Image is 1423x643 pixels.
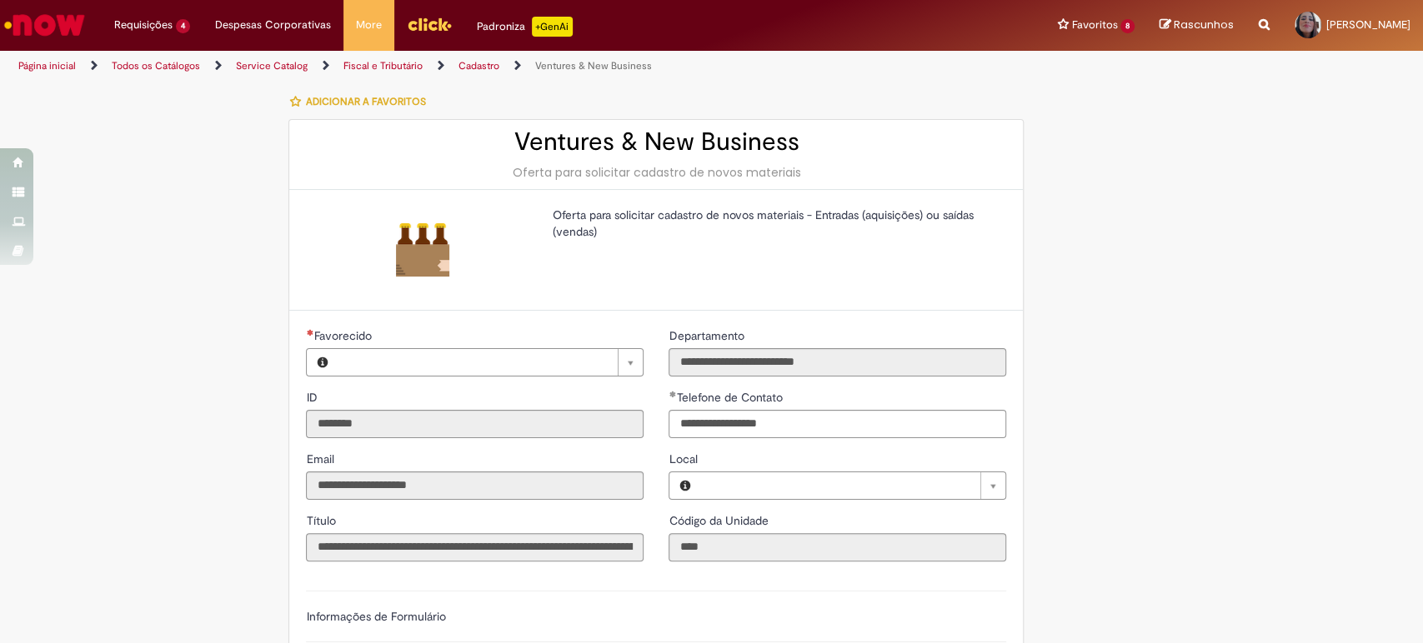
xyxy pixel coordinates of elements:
[306,471,644,500] input: Email
[356,17,382,33] span: More
[305,95,425,108] span: Adicionar a Favoritos
[18,59,76,72] a: Página inicial
[306,329,313,336] span: Necessários
[2,8,88,42] img: ServiceNow
[1160,17,1234,33] a: Rascunhos
[699,472,1005,499] a: Limpar campo Local
[669,348,1006,376] input: Departamento
[215,17,331,33] span: Despesas Corporativas
[306,513,338,528] span: Somente leitura - Título
[552,207,994,240] p: Oferta para solicitar cadastro de novos materiais - Entradas (aquisições) ou saídas (vendas)
[343,59,423,72] a: Fiscal e Tributário
[313,328,374,343] span: Necessários - Favorecido
[306,390,320,405] span: Somente leitura - ID
[176,19,190,33] span: 4
[337,349,643,376] a: Limpar campo Favorecido
[676,390,785,405] span: Telefone de Contato
[112,59,200,72] a: Todos os Catálogos
[669,391,676,397] span: Obrigatório Preenchido
[669,533,1006,561] input: Código da Unidade
[1326,17,1410,32] span: [PERSON_NAME]
[13,51,936,82] ul: Trilhas de página
[532,17,573,37] p: +GenAi
[306,609,445,624] label: Informações de Formulário
[1071,17,1117,33] span: Favoritos
[669,328,747,343] span: Somente leitura - Departamento
[1174,17,1234,32] span: Rascunhos
[306,128,1006,156] h2: Ventures & New Business
[669,451,700,466] span: Local
[306,389,320,406] label: Somente leitura - ID
[306,451,337,466] span: Somente leitura - Email
[306,512,338,529] label: Somente leitura - Título
[669,472,699,499] button: Local, Visualizar este registro
[669,513,771,528] span: Somente leitura - Código da Unidade
[306,410,644,438] input: ID
[669,512,771,529] label: Somente leitura - Código da Unidade
[306,451,337,467] label: Somente leitura - Email
[535,59,652,72] a: Ventures & New Business
[306,164,1006,181] div: Oferta para solicitar cadastro de novos materiais
[407,12,452,37] img: click_logo_yellow_360x200.png
[477,17,573,37] div: Padroniza
[307,349,337,376] button: Favorecido, Visualizar este registro
[306,533,644,561] input: Título
[114,17,173,33] span: Requisições
[288,84,434,119] button: Adicionar a Favoritos
[236,59,308,72] a: Service Catalog
[458,59,499,72] a: Cadastro
[396,223,449,277] img: Ventures & New Business
[669,410,1006,438] input: Telefone de Contato
[1120,19,1135,33] span: 8
[669,327,747,344] label: Somente leitura - Departamento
